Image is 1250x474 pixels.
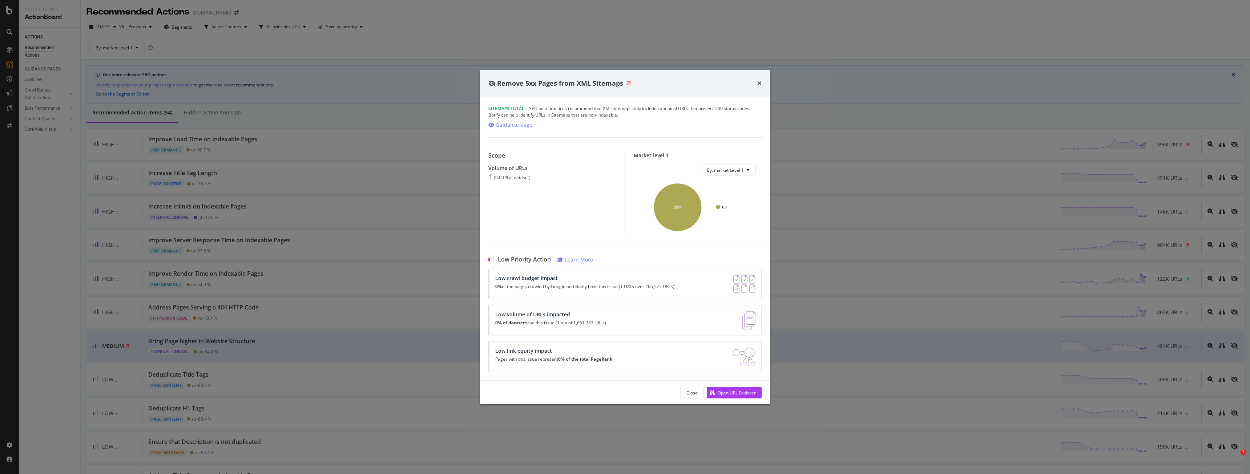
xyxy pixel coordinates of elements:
span: | [525,105,528,112]
button: Close [680,387,704,398]
button: Open URL Explorer [707,387,762,398]
text: 100% [673,205,682,209]
div: Open URL Explorer [718,389,756,396]
div: Guidance page [496,121,532,129]
div: Close [686,389,698,396]
span: Remove 5xx Pages from XML Sitemaps [497,78,623,87]
p: Pages with this issue represent [495,357,612,362]
div: ( 0.00 % of dataset ) [494,175,531,180]
span: Low Priority Action [498,256,551,263]
strong: 0% of the total PageRank [558,356,612,362]
strong: 0% [495,283,502,289]
strong: 0% of dataset [495,320,525,326]
div: SEO best practices recommend that XML Sitemaps only include canonical URLs that present 200 statu... [488,105,762,118]
span: Sitemaps Total [488,105,524,112]
p: of the pages crawled by Google and Botify have this issue (1 URLs over 266,577 URLs) [495,284,674,289]
div: times [757,78,762,88]
div: eye-slash [488,80,496,86]
svg: A chart. [640,182,756,232]
text: us [722,204,727,210]
a: Learn More [557,256,593,263]
iframe: Intercom live chat [1225,449,1243,467]
img: DDxVyA23.png [733,348,755,366]
div: Volume of URLs [488,165,616,171]
div: Low link equity impact [495,348,612,354]
img: e5DMFwAAAABJRU5ErkJggg== [742,311,755,329]
div: 1 [488,173,492,181]
div: Scope [488,152,616,159]
div: Market level 1 [634,152,762,158]
span: By: market Level 1 [707,167,744,173]
div: Low crawl budget impact [495,275,674,281]
img: AY0oso9MOvYAAAAASUVORK5CYII= [733,275,755,293]
div: Learn More [565,256,593,263]
div: Low volume of URLs impacted [495,311,606,317]
a: Guidance page [488,121,532,129]
button: By: market Level 1 [701,164,756,176]
div: modal [480,70,770,404]
span: 1 [1240,449,1246,455]
p: have this issue (1 out of 1,661,383 URLs) [495,320,606,325]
